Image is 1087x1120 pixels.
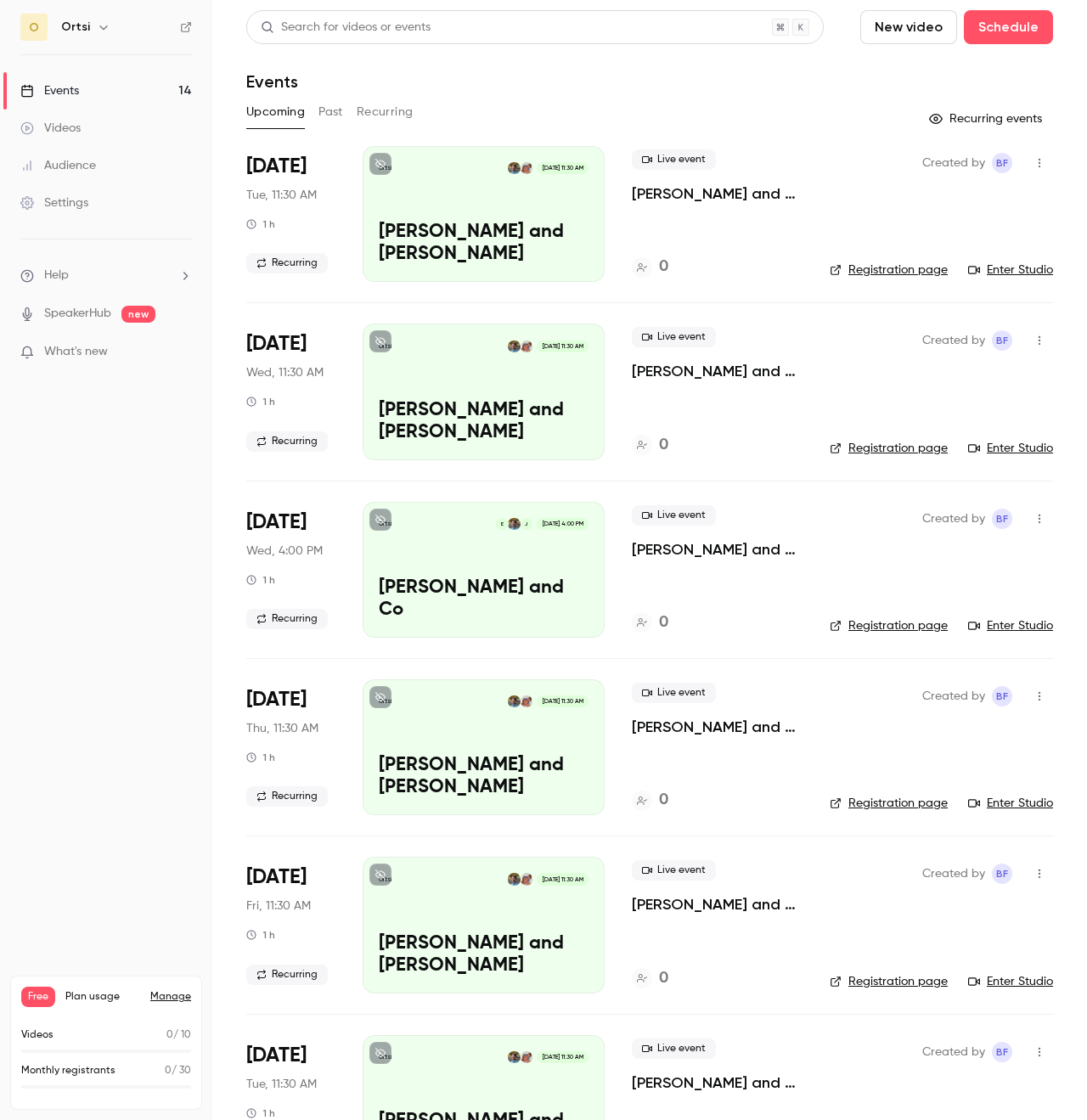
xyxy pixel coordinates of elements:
[632,183,803,204] a: [PERSON_NAME] and [PERSON_NAME]
[632,611,668,634] a: 0
[246,543,323,560] span: Wed, 4:00 PM
[150,990,191,1004] a: Manage
[165,1063,191,1078] p: / 30
[537,873,588,885] span: [DATE] 11:30 AM
[996,686,1008,706] span: BF
[830,262,948,279] a: Registration page
[246,786,328,807] span: Recurring
[20,267,192,284] li: help-dropdown-opener
[968,973,1053,990] a: Enter Studio
[922,330,985,351] span: Created by
[246,1106,275,1120] div: 1 h
[379,933,589,977] p: [PERSON_NAME] and [PERSON_NAME]
[246,857,335,993] div: Sep 12 Fri, 11:30 AM (America/New York)
[632,894,803,915] a: [PERSON_NAME] and [PERSON_NAME]
[968,262,1053,279] a: Enter Studio
[521,873,532,885] img: Lamp Lamp
[246,686,307,713] span: [DATE]
[246,71,298,92] h1: Events
[632,1072,803,1093] a: [PERSON_NAME] and [PERSON_NAME]
[246,187,317,204] span: Tue, 11:30 AM
[65,990,140,1004] span: Plan usage
[357,98,414,126] button: Recurring
[537,162,588,174] span: [DATE] 11:30 AM
[246,609,328,629] span: Recurring
[20,194,88,211] div: Settings
[992,330,1012,351] span: Brockle Fferts
[659,611,668,634] h4: 0
[246,502,335,638] div: Sep 10 Wed, 4:00 PM (America/New York)
[246,509,307,536] span: [DATE]
[246,217,275,231] div: 1 h
[632,860,716,881] span: Live event
[246,395,275,408] div: 1 h
[318,98,343,126] button: Past
[830,440,948,457] a: Registration page
[508,1051,520,1063] img: Brock Lefferts
[632,539,803,560] a: [PERSON_NAME] and Co
[44,343,108,361] span: What's new
[379,222,589,266] p: [PERSON_NAME] and [PERSON_NAME]
[44,267,69,284] span: Help
[379,755,589,799] p: [PERSON_NAME] and [PERSON_NAME]
[968,617,1053,634] a: Enter Studio
[246,153,307,180] span: [DATE]
[996,509,1008,529] span: BF
[992,686,1012,706] span: Brockle Fferts
[246,928,275,942] div: 1 h
[246,324,335,459] div: Sep 10 Wed, 11:30 AM (America/New York)
[363,857,605,993] a: OrtsiLamp LampBrock Lefferts[DATE] 11:30 AM[PERSON_NAME] and [PERSON_NAME]
[632,434,668,457] a: 0
[632,149,716,170] span: Live event
[632,361,803,381] a: [PERSON_NAME] and [PERSON_NAME]
[659,434,668,457] h4: 0
[537,695,588,707] span: [DATE] 11:30 AM
[521,1051,532,1063] img: Lamp Lamp
[659,967,668,990] h4: 0
[992,153,1012,173] span: Brockle Fferts
[632,1038,716,1059] span: Live event
[172,345,192,360] iframe: Noticeable Trigger
[379,400,589,444] p: [PERSON_NAME] and [PERSON_NAME]
[632,256,668,279] a: 0
[20,157,96,174] div: Audience
[521,162,532,174] img: Lamp Lamp
[537,518,588,530] span: [DATE] 4:00 PM
[830,617,948,634] a: Registration page
[632,327,716,347] span: Live event
[246,679,335,815] div: Sep 11 Thu, 11:30 AM (America/New York)
[632,505,716,526] span: Live event
[246,146,335,282] div: Sep 9 Tue, 11:30 AM (America/New York)
[508,695,520,707] img: Brock Lefferts
[992,1042,1012,1062] span: Brockle Fferts
[521,341,532,352] img: Lamp Lamp
[508,518,520,530] img: Brock Lefferts
[363,146,605,282] a: OrtsiLamp LampBrock Lefferts[DATE] 11:30 AM[PERSON_NAME] and [PERSON_NAME]
[992,509,1012,529] span: Brockle Fferts
[61,19,90,36] h6: Ortsi
[20,120,81,137] div: Videos
[520,517,533,531] div: J
[632,683,716,703] span: Live event
[632,717,803,737] p: [PERSON_NAME] and [PERSON_NAME]
[44,305,111,323] a: SpeakerHub
[246,898,311,915] span: Fri, 11:30 AM
[261,19,431,37] div: Search for videos or events
[922,864,985,884] span: Created by
[246,98,305,126] button: Upcoming
[922,509,985,529] span: Created by
[20,82,79,99] div: Events
[537,1051,588,1063] span: [DATE] 11:30 AM
[166,1027,191,1043] p: / 10
[964,10,1053,44] button: Schedule
[830,795,948,812] a: Registration page
[246,364,324,381] span: Wed, 11:30 AM
[537,341,588,352] span: [DATE] 11:30 AM
[996,330,1008,351] span: BF
[246,1042,307,1069] span: [DATE]
[521,695,532,707] img: Lamp Lamp
[996,864,1008,884] span: BF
